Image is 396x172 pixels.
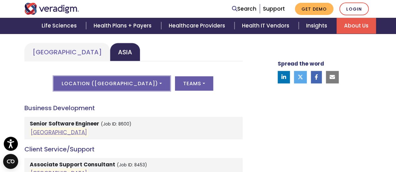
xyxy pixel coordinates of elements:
[278,60,324,67] strong: Spread the word
[339,2,369,15] a: Login
[24,145,243,153] h4: Client Service/Support
[34,18,86,34] a: Life Sciences
[234,18,299,34] a: Health IT Vendors
[30,161,115,168] strong: Associate Support Consultant
[30,120,99,127] strong: Senior Software Engineer
[54,76,170,91] button: Location ([GEOGRAPHIC_DATA])
[263,5,285,12] a: Support
[110,43,140,61] a: Asia
[299,18,337,34] a: Insights
[232,5,256,13] a: Search
[117,162,147,168] small: (Job ID: 8453)
[24,104,243,112] h4: Business Development
[3,154,18,169] button: Open CMP widget
[175,76,213,91] button: Teams
[24,3,79,15] img: Veradigm logo
[337,18,376,34] a: About Us
[31,128,87,136] a: [GEOGRAPHIC_DATA]
[101,121,131,127] small: (Job ID: 8600)
[295,3,333,15] a: Get Demo
[24,43,110,61] a: [GEOGRAPHIC_DATA]
[86,18,161,34] a: Health Plans + Payers
[161,18,234,34] a: Healthcare Providers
